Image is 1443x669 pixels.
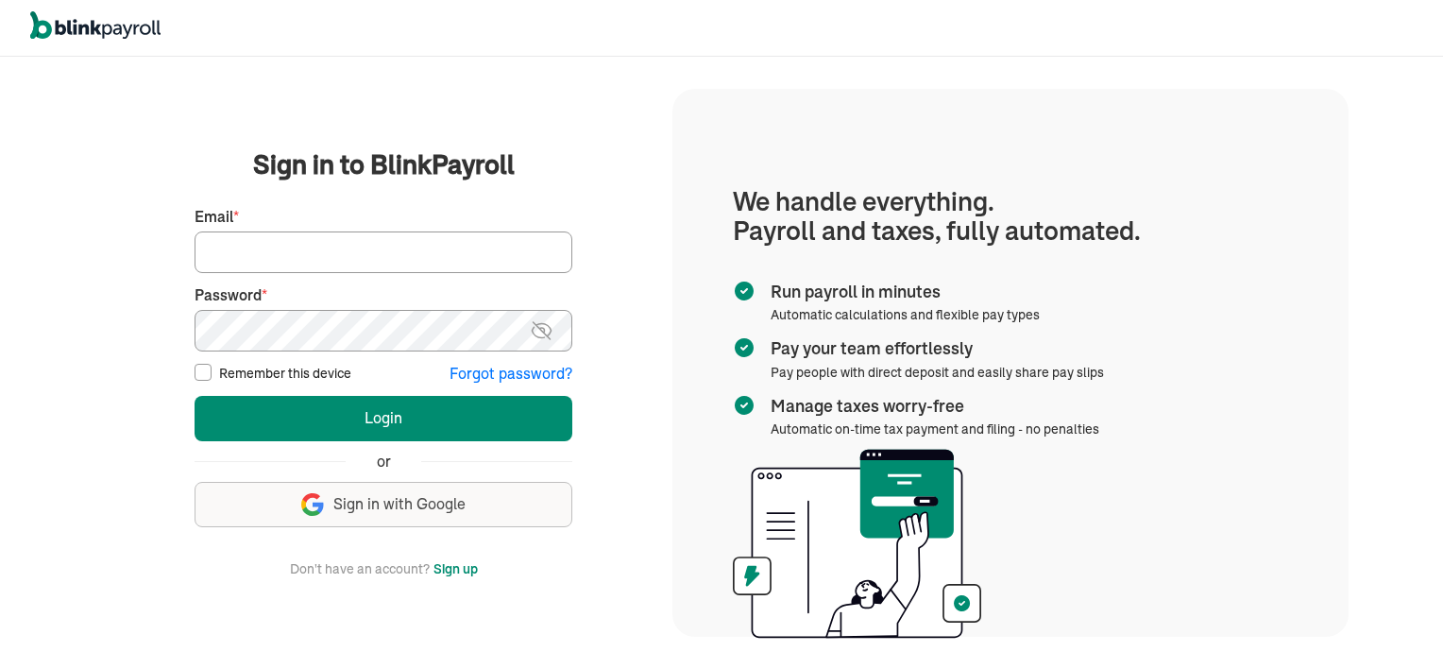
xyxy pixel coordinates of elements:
span: Sign in to BlinkPayroll [253,146,515,183]
span: Automatic calculations and flexible pay types [771,306,1040,323]
span: Run payroll in minutes [771,280,1032,304]
img: logo [30,11,161,40]
button: Login [195,396,572,441]
img: checkmark [733,280,755,302]
h1: We handle everything. Payroll and taxes, fully automated. [733,187,1288,246]
button: Sign up [433,557,478,580]
span: Don't have an account? [290,557,430,580]
span: Manage taxes worry-free [771,394,1092,419]
img: checkmark [733,336,755,359]
span: Automatic on-time tax payment and filing - no penalties [771,420,1099,437]
label: Remember this device [219,364,351,383]
label: Password [195,284,572,306]
span: or [377,451,391,472]
img: google [301,493,324,516]
input: Your email address [195,232,572,273]
span: Sign in with Google [333,493,466,515]
span: Pay your team effortlessly [771,336,1096,361]
img: illustration [733,449,981,639]
label: Email [195,206,572,228]
span: Pay people with direct deposit and easily share pay slips [771,364,1104,381]
img: eye [530,319,553,342]
img: checkmark [733,394,755,417]
button: Forgot password? [450,363,572,385]
button: Sign in with Google [195,482,572,527]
